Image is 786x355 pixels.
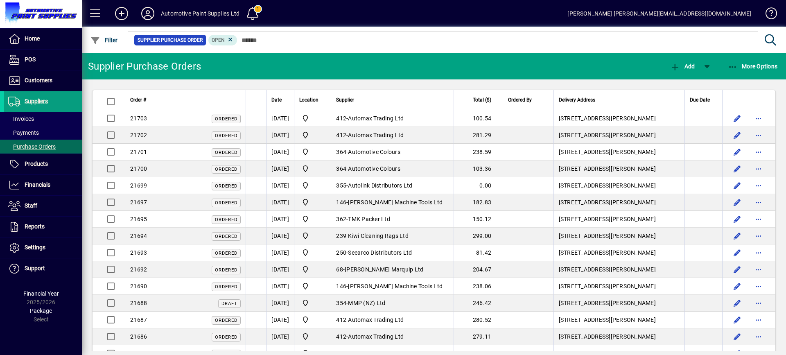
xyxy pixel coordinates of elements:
span: Automotive Colours [348,165,400,172]
td: - [331,110,454,127]
span: 21695 [130,216,147,222]
span: [PERSON_NAME] Machine Tools Ltd [348,199,443,206]
mat-chip: Completion Status: Open [208,35,237,45]
span: MMP (NZ) Ltd [348,300,385,306]
span: Automotive Paint Supplies Ltd [299,197,326,207]
span: 21701 [130,149,147,155]
span: 21687 [130,317,147,323]
button: Edit [731,129,744,142]
button: More options [752,179,765,192]
td: - [331,211,454,228]
span: Supplier [336,95,354,104]
td: - [331,161,454,177]
span: Date [271,95,282,104]
td: [STREET_ADDRESS][PERSON_NAME] [553,278,684,295]
button: Add [108,6,135,21]
span: 21697 [130,199,147,206]
td: - [331,177,454,194]
a: Knowledge Base [759,2,776,28]
button: More options [752,112,765,125]
td: [DATE] [266,261,294,278]
span: Financial Year [23,290,59,297]
span: Automax Trading Ltd [348,317,404,323]
button: Edit [731,263,744,276]
td: [STREET_ADDRESS][PERSON_NAME] [553,144,684,161]
span: Ordered [215,335,237,340]
span: [PERSON_NAME] Marquip Ltd [345,266,423,273]
td: [DATE] [266,144,294,161]
span: Ordered [215,116,237,122]
button: Edit [731,330,744,343]
button: More options [752,213,765,226]
td: [STREET_ADDRESS][PERSON_NAME] [553,194,684,211]
button: Edit [731,296,744,310]
span: 364 [336,165,346,172]
span: 239 [336,233,346,239]
td: [DATE] [266,110,294,127]
span: Ordered By [508,95,532,104]
td: [STREET_ADDRESS][PERSON_NAME] [553,127,684,144]
span: 354 [336,300,346,306]
span: Financials [25,181,50,188]
button: More options [752,162,765,175]
span: Ordered [215,267,237,273]
button: More options [752,129,765,142]
td: 103.36 [454,161,503,177]
span: 21703 [130,115,147,122]
button: More options [752,145,765,158]
span: Customers [25,77,52,84]
span: 364 [336,149,346,155]
td: 81.42 [454,244,503,261]
td: [DATE] [266,278,294,295]
span: Ordered [215,167,237,172]
span: Draft [221,301,237,306]
span: Automax Trading Ltd [348,333,404,340]
span: Suppliers [25,98,48,104]
td: [STREET_ADDRESS][PERSON_NAME] [553,177,684,194]
span: 146 [336,283,346,289]
td: [STREET_ADDRESS][PERSON_NAME] [553,261,684,278]
div: Ordered By [508,95,548,104]
button: Edit [731,179,744,192]
span: 250 [336,249,346,256]
td: 281.29 [454,127,503,144]
td: [STREET_ADDRESS][PERSON_NAME] [553,295,684,312]
button: Edit [731,280,744,293]
button: More options [752,246,765,259]
span: Support [25,265,45,271]
div: Supplier Purchase Orders [88,60,201,73]
td: 100.54 [454,110,503,127]
span: 362 [336,216,346,222]
button: More options [752,280,765,293]
span: 21700 [130,165,147,172]
span: Open [212,37,225,43]
span: Automotive Paint Supplies Ltd [299,315,326,325]
td: [STREET_ADDRESS][PERSON_NAME] [553,161,684,177]
span: Automotive Paint Supplies Ltd [299,147,326,157]
span: Automotive Paint Supplies Ltd [299,265,326,274]
span: 21699 [130,182,147,189]
span: Purchase Orders [8,143,56,150]
td: [STREET_ADDRESS][PERSON_NAME] [553,110,684,127]
span: Automotive Paint Supplies Ltd [299,113,326,123]
td: - [331,261,454,278]
button: Edit [731,246,744,259]
span: 21694 [130,233,147,239]
span: Package [30,308,52,314]
div: Supplier [336,95,449,104]
td: [DATE] [266,312,294,328]
td: [DATE] [266,211,294,228]
td: [DATE] [266,244,294,261]
td: [DATE] [266,194,294,211]
span: Due Date [690,95,710,104]
span: Total ($) [473,95,491,104]
td: - [331,228,454,244]
span: Ordered [215,234,237,239]
td: - [331,127,454,144]
td: [STREET_ADDRESS][PERSON_NAME] [553,312,684,328]
span: TMK Packer Ltd [348,216,390,222]
span: Invoices [8,115,34,122]
div: Due Date [690,95,717,104]
td: [DATE] [266,228,294,244]
td: - [331,278,454,295]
